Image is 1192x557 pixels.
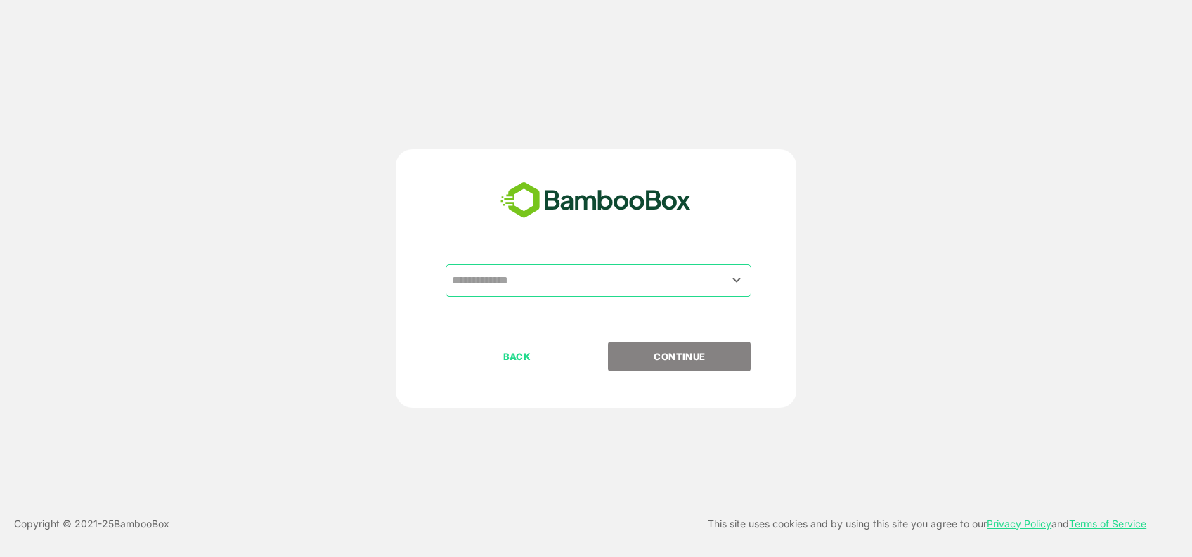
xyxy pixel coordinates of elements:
img: bamboobox [493,177,699,224]
p: This site uses cookies and by using this site you agree to our and [708,516,1146,532]
p: Copyright © 2021- 25 BambooBox [14,516,169,532]
button: BACK [446,342,588,371]
a: Privacy Policy [987,518,1051,530]
a: Terms of Service [1069,518,1146,530]
p: CONTINUE [609,349,750,364]
p: BACK [447,349,588,364]
button: CONTINUE [608,342,751,371]
button: Open [727,271,746,290]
